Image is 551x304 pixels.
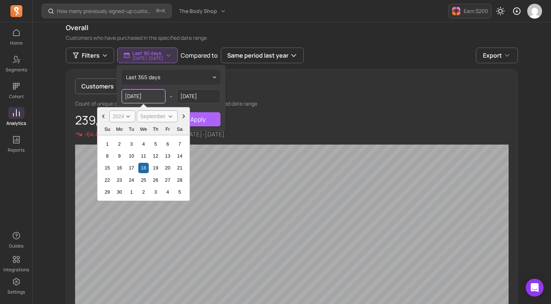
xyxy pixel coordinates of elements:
[114,124,124,134] div: Monday
[10,40,23,46] p: Home
[483,51,502,60] span: Export
[100,138,187,198] div: Month September, 2024
[132,56,163,61] p: [DATE] - [DATE]
[9,243,23,249] p: Guides
[8,228,25,250] button: Guides
[75,100,509,107] p: Count of unique customers who made a purchase in the specified date range
[126,187,136,197] div: Choose Tuesday, October 1st, 2024
[162,139,173,149] div: Choose Friday, September 6th, 2024
[3,267,29,273] p: Integrations
[162,124,173,134] div: Friday
[82,51,100,60] span: Filters
[138,187,148,197] div: Choose Wednesday, October 2nd, 2024
[42,4,172,18] button: How many previously signed-up customers placed their first order this period?⌘+K
[102,163,112,173] div: Choose Sunday, September 15th, 2024
[151,124,161,134] div: Thursday
[126,139,136,149] div: Choose Tuesday, September 3rd, 2024
[66,48,114,63] button: Filters
[493,4,508,19] button: Toggle dark mode
[66,23,518,33] p: overall
[114,151,124,161] div: Choose Monday, September 9th, 2024
[126,124,136,134] div: Tuesday
[221,48,304,63] button: Same period last year
[114,175,124,185] div: Choose Monday, September 23rd, 2024
[138,163,148,173] div: Choose Wednesday, September 18th, 2024
[175,4,231,18] button: The Body Shop
[170,92,173,101] span: -
[102,175,112,185] div: Choose Sunday, September 22nd, 2024
[6,120,26,126] p: Analytics
[102,151,112,161] div: Choose Sunday, September 8th, 2024
[102,187,112,197] div: Choose Sunday, September 29th, 2024
[175,163,185,173] div: Choose Saturday, September 21st, 2024
[527,4,542,19] img: avatar
[156,7,160,16] kbd: ⌘
[114,139,124,149] div: Choose Monday, September 2nd, 2024
[162,8,165,14] kbd: K
[138,151,148,161] div: Choose Wednesday, September 11th, 2024
[126,175,136,185] div: Choose Tuesday, September 24th, 2024
[126,163,136,173] div: Choose Tuesday, September 17th, 2024
[126,151,136,161] div: Choose Tuesday, September 10th, 2024
[175,175,185,185] div: Choose Saturday, September 28th, 2024
[175,187,185,197] div: Choose Saturday, October 5th, 2024
[175,124,185,134] div: Saturday
[464,7,488,15] p: Earn $200
[151,151,161,161] div: Choose Thursday, September 12th, 2024
[476,48,518,63] button: Export
[132,50,163,56] p: Last 90 days
[175,139,185,149] div: Choose Saturday, September 7th, 2024
[75,113,509,127] p: 239,385
[151,163,161,173] div: Choose Thursday, September 19th, 2024
[181,51,218,60] p: Compared to
[138,124,148,134] div: Wednesday
[151,175,161,185] div: Choose Thursday, September 26th, 2024
[114,187,124,197] div: Choose Monday, September 30th, 2024
[526,279,544,297] div: Open Intercom Messenger
[162,163,173,173] div: Choose Friday, September 20th, 2024
[177,89,221,103] input: yyyy-mm-dd
[102,124,112,134] div: Sunday
[117,48,178,63] button: Last 90 days[DATE]-[DATE]
[138,175,148,185] div: Choose Wednesday, September 25th, 2024
[448,4,492,19] button: Earn $200
[114,163,124,173] div: Choose Monday, September 16th, 2024
[179,7,217,15] span: The Body Shop
[97,107,190,201] div: Choose Date
[138,139,148,149] div: Choose Wednesday, September 4th, 2024
[151,187,161,197] div: Choose Thursday, October 3rd, 2024
[84,130,104,139] p: -64.4%
[176,112,220,126] button: Apply
[7,289,25,295] p: Settings
[162,151,173,161] div: Choose Friday, September 13th, 2024
[151,139,161,149] div: Choose Thursday, September 5th, 2024
[57,7,153,15] p: How many previously signed-up customers placed their first order this period?
[156,7,165,15] span: +
[162,187,173,197] div: Choose Friday, October 4th, 2024
[66,34,518,42] p: Customers who have purchased in the specified date range
[122,89,165,103] input: yyyy-mm-dd
[8,147,25,153] p: Reports
[122,70,220,85] button: last 365 days
[126,74,160,81] span: last 365 days
[9,94,24,100] p: Cohort
[162,175,173,185] div: Choose Friday, September 27th, 2024
[6,67,27,73] p: Segments
[102,139,112,149] div: Choose Sunday, September 1st, 2024
[175,151,185,161] div: Choose Saturday, September 14th, 2024
[75,78,129,94] button: Customers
